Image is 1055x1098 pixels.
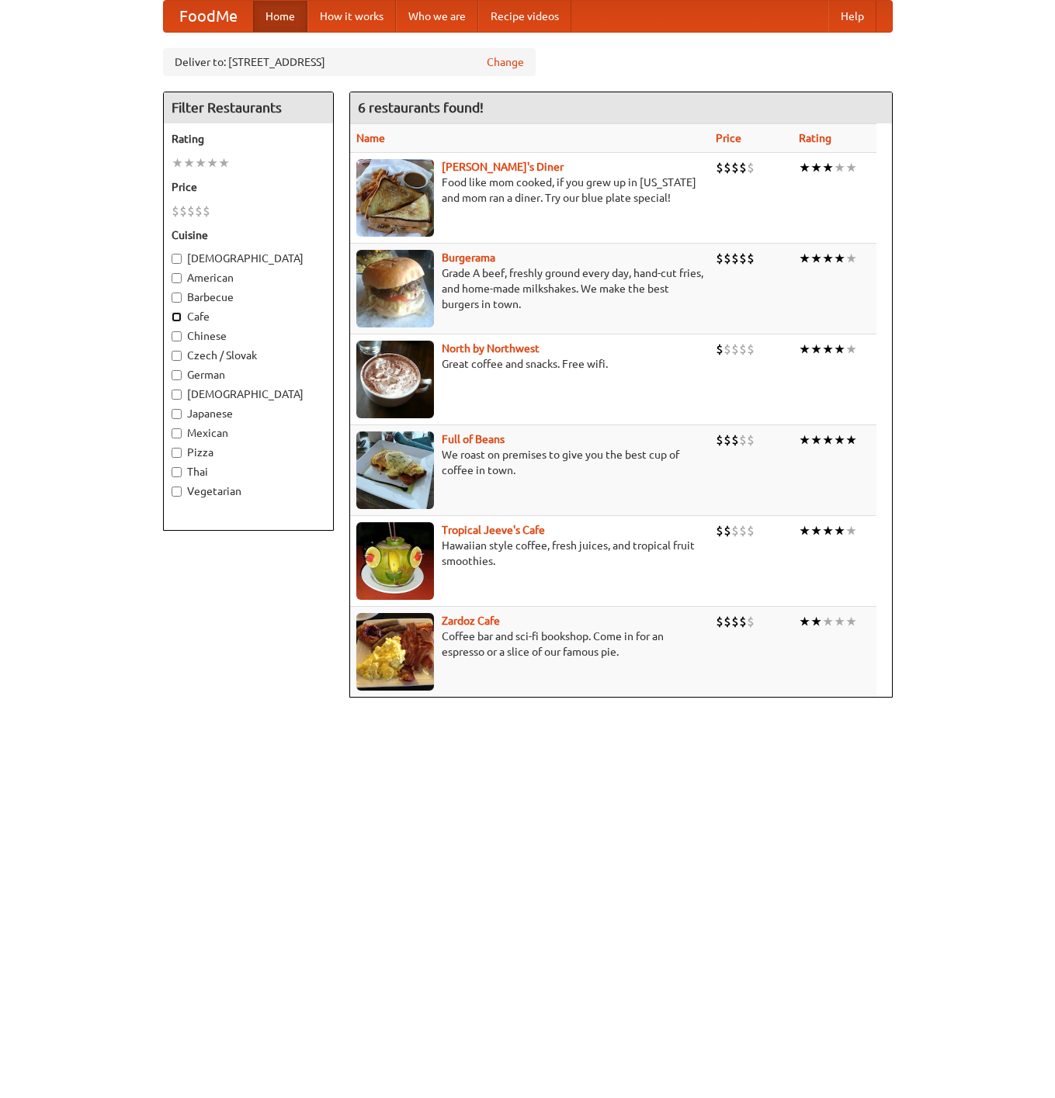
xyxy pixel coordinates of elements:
[172,409,182,419] input: Japanese
[356,159,434,237] img: sallys.jpg
[799,159,810,176] li: ★
[810,250,822,267] li: ★
[356,538,703,569] p: Hawaiian style coffee, fresh juices, and tropical fruit smoothies.
[172,154,183,171] li: ★
[356,341,434,418] img: north.jpg
[845,431,857,449] li: ★
[442,161,564,173] a: [PERSON_NAME]'s Diner
[218,154,230,171] li: ★
[747,613,755,630] li: $
[172,464,325,480] label: Thai
[739,159,747,176] li: $
[253,1,307,32] a: Home
[172,254,182,264] input: [DEMOGRAPHIC_DATA]
[822,341,834,358] li: ★
[172,251,325,266] label: [DEMOGRAPHIC_DATA]
[442,433,505,445] a: Full of Beans
[822,250,834,267] li: ★
[834,431,845,449] li: ★
[747,159,755,176] li: $
[716,613,724,630] li: $
[724,522,731,539] li: $
[822,613,834,630] li: ★
[739,522,747,539] li: $
[172,309,325,324] label: Cafe
[810,613,822,630] li: ★
[172,331,182,341] input: Chinese
[442,342,540,355] a: North by Northwest
[845,613,857,630] li: ★
[731,431,739,449] li: $
[724,341,731,358] li: $
[172,328,325,344] label: Chinese
[172,428,182,438] input: Mexican
[828,1,876,32] a: Help
[356,447,703,478] p: We roast on premises to give you the best cup of coffee in town.
[307,1,396,32] a: How it works
[172,293,182,303] input: Barbecue
[172,487,182,497] input: Vegetarian
[731,159,739,176] li: $
[442,251,495,264] a: Burgerama
[172,448,182,458] input: Pizza
[810,341,822,358] li: ★
[810,159,822,176] li: ★
[183,154,195,171] li: ★
[172,467,182,477] input: Thai
[724,613,731,630] li: $
[810,431,822,449] li: ★
[163,48,536,76] div: Deliver to: [STREET_ADDRESS]
[356,629,703,660] p: Coffee bar and sci-fi bookshop. Come in for an espresso or a slice of our famous pie.
[799,250,810,267] li: ★
[356,431,434,509] img: beans.jpg
[822,431,834,449] li: ★
[172,227,325,243] h5: Cuisine
[172,386,325,402] label: [DEMOGRAPHIC_DATA]
[356,250,434,327] img: burgerama.jpg
[716,431,724,449] li: $
[731,522,739,539] li: $
[747,431,755,449] li: $
[356,522,434,600] img: jeeves.jpg
[172,270,325,286] label: American
[845,250,857,267] li: ★
[731,613,739,630] li: $
[822,522,834,539] li: ★
[396,1,478,32] a: Who we are
[356,132,385,144] a: Name
[799,132,831,144] a: Rating
[739,341,747,358] li: $
[834,341,845,358] li: ★
[845,341,857,358] li: ★
[172,273,182,283] input: American
[442,615,500,627] a: Zardoz Cafe
[164,1,253,32] a: FoodMe
[724,431,731,449] li: $
[358,100,484,115] ng-pluralize: 6 restaurants found!
[799,431,810,449] li: ★
[172,131,325,147] h5: Rating
[356,265,703,312] p: Grade A beef, freshly ground every day, hand-cut fries, and home-made milkshakes. We make the bes...
[739,250,747,267] li: $
[716,132,741,144] a: Price
[179,203,187,220] li: $
[172,445,325,460] label: Pizza
[172,367,325,383] label: German
[834,159,845,176] li: ★
[810,522,822,539] li: ★
[172,406,325,421] label: Japanese
[478,1,571,32] a: Recipe videos
[356,613,434,691] img: zardoz.jpg
[731,250,739,267] li: $
[716,250,724,267] li: $
[442,524,545,536] b: Tropical Jeeve's Cafe
[172,179,325,195] h5: Price
[716,159,724,176] li: $
[172,370,182,380] input: German
[203,203,210,220] li: $
[834,250,845,267] li: ★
